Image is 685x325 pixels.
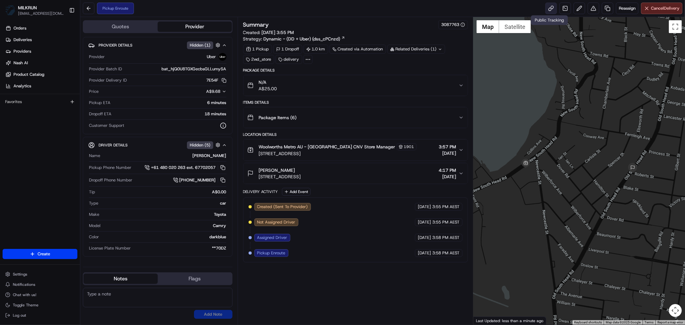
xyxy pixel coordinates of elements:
[3,35,80,45] a: Deliveries
[13,83,31,89] span: Analytics
[243,29,294,36] span: Created:
[18,11,64,16] button: [EMAIL_ADDRESS][DOMAIN_NAME]
[645,321,654,324] a: Terms
[145,164,226,171] button: +61 480 020 263 ext. 67702057
[13,292,36,297] span: Chat with us!
[162,66,226,72] span: bat_hjQ0U8TGXGecbsGLLumySA
[173,177,226,184] a: [PHONE_NUMBER]
[89,245,131,251] span: License Plate Number
[89,54,105,60] span: Provider
[3,3,66,18] button: MILKRUNMILKRUN[EMAIL_ADDRESS][DOMAIN_NAME]
[257,250,285,256] span: Pickup Enroute
[418,250,431,256] span: [DATE]
[158,274,232,284] button: Flags
[669,20,682,33] button: Toggle fullscreen view
[13,272,27,277] span: Settings
[3,69,80,80] a: Product Catalog
[3,270,77,279] button: Settings
[89,123,124,128] span: Customer Support
[243,55,274,64] div: 2wd_store
[99,143,127,148] span: Driver Details
[206,89,221,94] span: A$9.68
[264,36,340,42] span: Dynamic - (DD + Uber) (dss_cPCnzd)
[439,144,456,150] span: 3:57 PM
[83,274,158,284] button: Notes
[3,249,77,259] button: Create
[243,75,468,96] button: N/AA$25.00
[89,234,99,240] span: Color
[432,219,460,225] span: 3:55 PM AEST
[473,317,546,325] div: Last Updated: less than a minute ago
[432,250,460,256] span: 3:58 PM AEST
[273,45,302,54] div: 1 Dropoff
[387,45,445,54] div: Related Deliveries (1)
[3,301,77,310] button: Toggle Theme
[262,30,294,35] span: [DATE] 3:55 PM
[206,77,226,83] button: 7E54F
[3,81,80,91] a: Analytics
[282,188,311,196] button: Add Event
[641,3,682,14] button: CancelDelivery
[651,5,680,11] span: Cancel Delivery
[259,173,301,180] span: [STREET_ADDRESS]
[88,140,227,150] button: Driver DetailsHidden (5)
[418,235,431,241] span: [DATE]
[243,189,278,194] div: Delivery Activity
[259,167,295,173] span: [PERSON_NAME]
[264,36,345,42] a: Dynamic - (DD + Uber) (dss_cPCnzd)
[98,189,226,195] div: A$0.00
[190,142,210,148] span: Hidden ( 5 )
[219,53,226,61] img: uber-new-logo.jpeg
[103,153,226,159] div: [PERSON_NAME]
[606,321,641,324] span: Map data ©2025 Google
[13,60,28,66] span: Nash AI
[89,153,100,159] span: Name
[113,100,226,106] div: 6 minutes
[499,20,531,33] button: Show satellite imagery
[101,200,226,206] div: car
[257,204,308,210] span: Created (Sent To Provider)
[477,20,499,33] button: Show street map
[83,22,158,32] button: Quotes
[89,223,101,229] span: Model
[89,177,132,183] span: Dropoff Phone Number
[441,22,465,28] button: 3087763
[102,212,226,217] div: Toyota
[669,304,682,317] button: Map camera controls
[243,132,468,137] div: Location Details
[13,37,32,43] span: Deliveries
[243,22,269,28] h3: Summary
[616,3,638,14] button: Reassign
[89,165,131,171] span: Pickup Phone Number
[158,22,232,32] button: Provider
[574,320,602,325] button: Keyboard shortcuts
[475,316,496,325] a: Open this area in Google Maps (opens a new window)
[439,167,456,173] span: 4:17 PM
[190,42,210,48] span: Hidden ( 1 )
[259,114,297,121] span: Package Items ( 6 )
[3,311,77,320] button: Log out
[276,55,302,64] div: delivery
[418,204,431,210] span: [DATE]
[89,189,95,195] span: Tip
[151,165,216,171] span: +61 480 020 263 ext. 67702057
[13,25,26,31] span: Orders
[259,79,277,85] span: N/A
[99,43,132,48] span: Provider Details
[3,23,80,33] a: Orders
[259,85,277,92] span: A$25.00
[257,219,295,225] span: Not Assigned Driver
[18,4,37,11] button: MILKRUN
[259,150,417,157] span: [STREET_ADDRESS]
[439,173,456,180] span: [DATE]
[3,97,77,107] div: Favorites
[243,45,272,54] div: 1 Pickup
[243,163,468,184] button: [PERSON_NAME][STREET_ADDRESS]4:17 PM[DATE]
[38,251,50,257] span: Create
[657,321,683,324] a: Report a map error
[3,46,80,57] a: Providers
[89,89,99,94] span: Price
